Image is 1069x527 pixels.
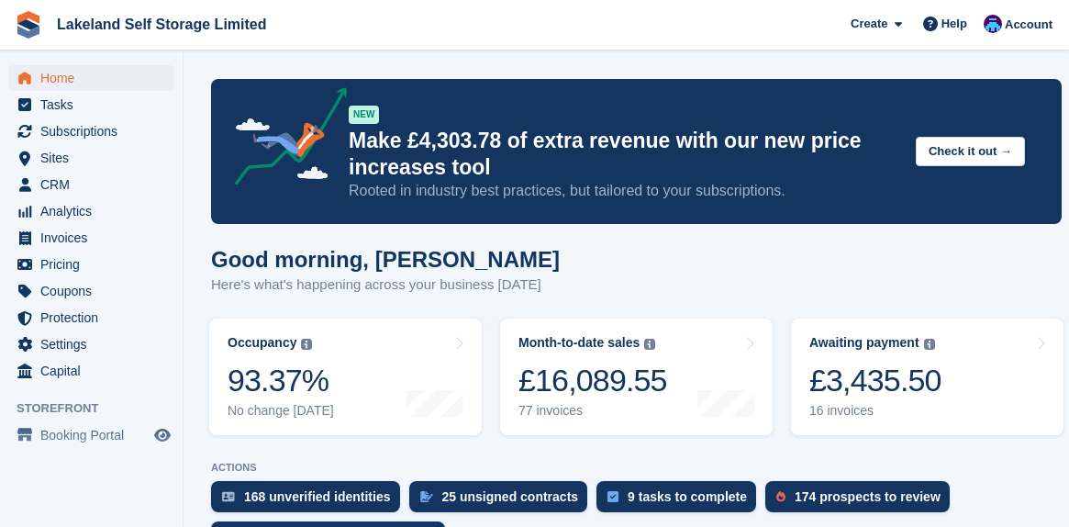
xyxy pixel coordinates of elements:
div: Month-to-date sales [518,335,640,351]
img: icon-info-grey-7440780725fd019a000dd9b08b2336e03edf1995a4989e88bcd33f0948082b44.svg [301,339,312,350]
a: 25 unsigned contracts [409,481,597,521]
span: Booking Portal [40,422,150,448]
a: 168 unverified identities [211,481,409,521]
span: Storefront [17,399,183,418]
a: Lakeland Self Storage Limited [50,9,274,39]
button: Check it out → [916,137,1025,167]
a: menu [9,92,173,118]
p: Rooted in industry best practices, but tailored to your subscriptions. [349,181,901,201]
div: 16 invoices [809,403,941,419]
a: menu [9,252,173,277]
a: menu [9,172,173,197]
span: Invoices [40,225,150,251]
img: verify_identity-adf6edd0f0f0b5bbfe63781bf79b02c33cf7c696d77639b501bdc392416b5a36.svg [222,491,235,502]
span: Sites [40,145,150,171]
span: Analytics [40,198,150,224]
div: 77 invoices [518,403,667,419]
a: Awaiting payment £3,435.50 16 invoices [791,319,1063,435]
a: menu [9,65,173,91]
span: Protection [40,305,150,331]
div: 174 prospects to review [795,489,941,504]
a: menu [9,305,173,331]
a: menu [9,225,173,251]
img: contract_signature_icon-13c848040528278c33f63329250d36e43548de30e8caae1d1a13099fd9432cc5.svg [420,491,433,502]
span: Settings [40,331,150,357]
a: menu [9,358,173,384]
img: price-adjustments-announcement-icon-8257ccfd72463d97f412b2fc003d46551f7dbcb40ab6d574587a9cd5c0d94... [219,87,348,192]
a: menu [9,198,173,224]
img: icon-info-grey-7440780725fd019a000dd9b08b2336e03edf1995a4989e88bcd33f0948082b44.svg [644,339,655,350]
p: Make £4,303.78 of extra revenue with our new price increases tool [349,128,901,181]
img: task-75834270c22a3079a89374b754ae025e5fb1db73e45f91037f5363f120a921f8.svg [607,491,618,502]
span: Account [1005,16,1052,34]
a: menu [9,145,173,171]
span: Create [851,15,887,33]
span: CRM [40,172,150,197]
span: Coupons [40,278,150,304]
div: £16,089.55 [518,362,667,399]
span: Pricing [40,252,150,277]
p: ACTIONS [211,462,1062,474]
a: 9 tasks to complete [596,481,765,521]
a: menu [9,278,173,304]
span: Help [941,15,967,33]
div: Occupancy [228,335,296,351]
a: Occupancy 93.37% No change [DATE] [209,319,482,435]
img: stora-icon-8386f47178a22dfd0bd8f6a31ec36ba5ce8667c1dd55bd0f319d3a0aa187defe.svg [15,11,42,39]
div: 9 tasks to complete [628,489,747,504]
img: prospect-51fa495bee0391a8d652442698ab0144808aea92771e9ea1ae160a38d050c398.svg [776,491,785,502]
a: Month-to-date sales £16,089.55 77 invoices [500,319,773,435]
a: Preview store [151,424,173,446]
div: 93.37% [228,362,334,399]
img: David Dickson [984,15,1002,33]
h1: Good morning, [PERSON_NAME] [211,247,560,272]
p: Here's what's happening across your business [DATE] [211,275,560,296]
div: 25 unsigned contracts [442,489,579,504]
div: 168 unverified identities [244,489,391,504]
div: Awaiting payment [809,335,919,351]
div: £3,435.50 [809,362,941,399]
div: No change [DATE] [228,403,334,419]
span: Tasks [40,92,150,118]
div: NEW [349,106,379,124]
img: icon-info-grey-7440780725fd019a000dd9b08b2336e03edf1995a4989e88bcd33f0948082b44.svg [924,339,935,350]
span: Subscriptions [40,118,150,144]
a: menu [9,422,173,448]
span: Home [40,65,150,91]
a: menu [9,118,173,144]
span: Capital [40,358,150,384]
a: 174 prospects to review [765,481,959,521]
a: menu [9,331,173,357]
